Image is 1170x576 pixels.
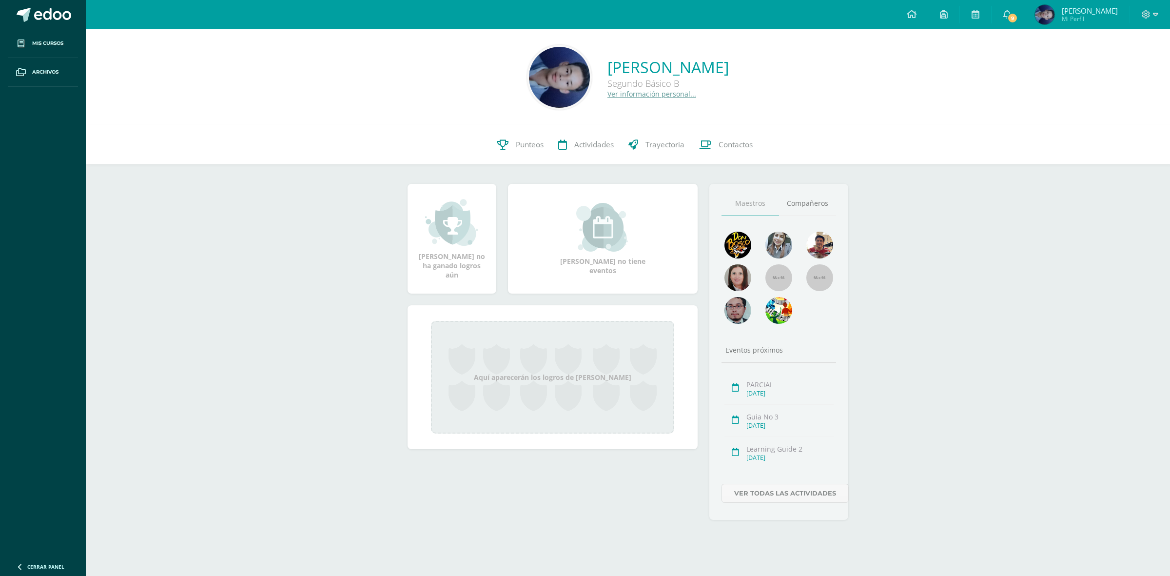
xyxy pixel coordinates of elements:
div: [DATE] [746,389,834,397]
a: Punteos [490,125,551,164]
img: 29fc2a48271e3f3676cb2cb292ff2552.png [724,232,751,258]
div: Guia No 3 [746,412,834,421]
img: 29e7978ccc9963d0045fbcf36c3d3c59.png [529,47,590,108]
img: 1a1cc795a438ff5579248d52cbae9227.png [1035,5,1054,24]
span: Contactos [719,139,753,150]
img: 67c3d6f6ad1c930a517675cdc903f95f.png [724,264,751,291]
a: Maestros [721,191,779,216]
span: Mi Perfil [1062,15,1118,23]
span: Trayectoria [645,139,684,150]
div: [DATE] [746,454,834,462]
a: Compañeros [779,191,837,216]
img: a43eca2235894a1cc1b3d6ce2f11d98a.png [765,297,792,324]
div: PARCIAL [746,380,834,389]
a: Trayectoria [621,125,692,164]
span: Mis cursos [32,40,63,47]
img: 55x55 [765,264,792,291]
div: [PERSON_NAME] no ha ganado logros aún [417,198,487,279]
a: Archivos [8,58,78,87]
a: Ver información personal... [607,89,696,99]
img: achievement_small.png [425,198,478,247]
div: Aquí aparecerán los logros de [PERSON_NAME] [431,321,674,434]
img: 55x55 [806,264,833,291]
img: event_small.png [576,203,629,252]
div: Eventos próximos [721,345,837,355]
span: 9 [1007,13,1018,23]
span: Cerrar panel [27,563,64,570]
img: 11152eb22ca3048aebc25a5ecf6973a7.png [806,232,833,258]
span: Actividades [574,139,614,150]
a: Mis cursos [8,29,78,58]
a: Contactos [692,125,760,164]
div: Segundo Básico B [607,78,729,89]
img: 45bd7986b8947ad7e5894cbc9b781108.png [765,232,792,258]
a: Ver todas las actividades [721,484,849,503]
div: Learning Guide 2 [746,444,834,454]
span: Punteos [516,139,544,150]
span: Archivos [32,68,58,76]
div: [PERSON_NAME] no tiene eventos [554,203,651,275]
span: [PERSON_NAME] [1062,6,1118,16]
a: Actividades [551,125,621,164]
a: [PERSON_NAME] [607,57,729,78]
img: d0e54f245e8330cebada5b5b95708334.png [724,297,751,324]
div: [DATE] [746,421,834,430]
